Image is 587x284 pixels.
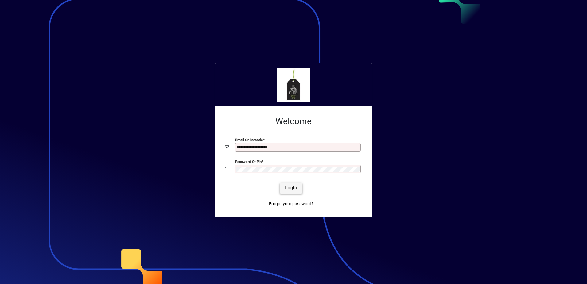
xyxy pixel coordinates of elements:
mat-label: Email or Barcode [235,137,263,142]
a: Forgot your password? [266,199,316,210]
mat-label: Password or Pin [235,159,262,164]
h2: Welcome [225,116,362,127]
span: Forgot your password? [269,201,313,207]
button: Login [280,183,302,194]
span: Login [285,185,297,191]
